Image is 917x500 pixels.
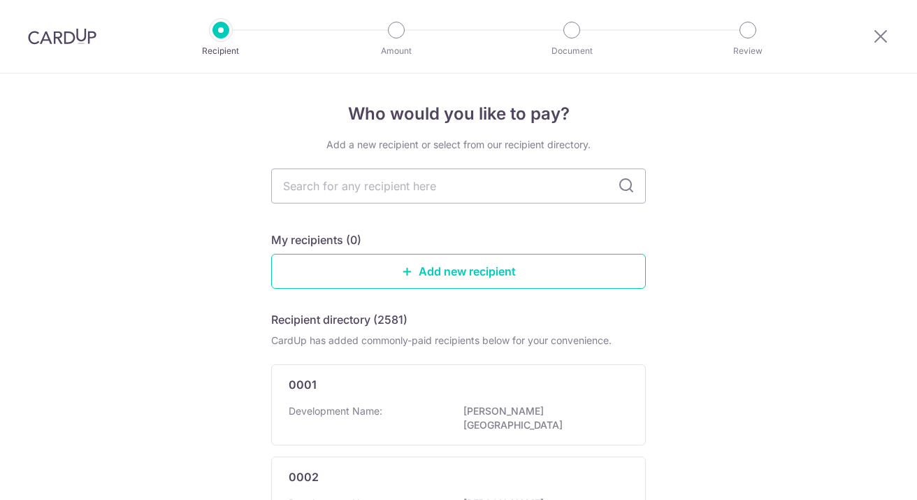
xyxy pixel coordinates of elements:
p: Development Name: [289,404,382,418]
div: Add a new recipient or select from our recipient directory. [271,138,646,152]
input: Search for any recipient here [271,169,646,203]
iframe: Opens a widget where you can find more information [827,458,903,493]
p: Document [520,44,623,58]
p: Review [696,44,800,58]
p: Recipient [169,44,273,58]
h5: Recipient directory (2581) [271,311,407,328]
h5: My recipients (0) [271,231,361,248]
p: 0001 [289,376,317,393]
img: CardUp [28,28,96,45]
div: CardUp has added commonly-paid recipients below for your convenience. [271,334,646,348]
p: Amount [345,44,448,58]
p: 0002 [289,469,319,485]
p: [PERSON_NAME][GEOGRAPHIC_DATA] [463,404,620,432]
h4: Who would you like to pay? [271,101,646,127]
a: Add new recipient [271,254,646,289]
